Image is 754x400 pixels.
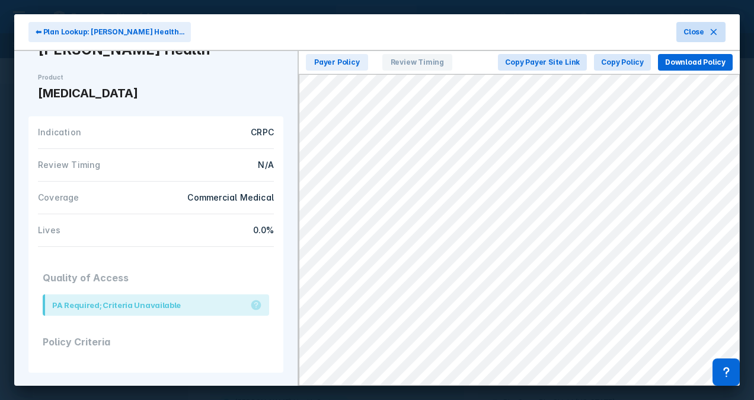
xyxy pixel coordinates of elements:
[601,57,644,68] span: Copy Policy
[38,126,156,139] div: Indication
[658,55,733,67] a: Download Policy
[43,325,269,358] div: Policy Criteria
[498,54,587,71] button: Copy Payer Site Link
[665,57,726,68] span: Download Policy
[38,224,156,237] div: Lives
[658,54,733,71] button: Download Policy
[38,158,156,172] div: Review Timing
[713,358,740,386] div: Contact Support
[676,22,726,42] button: Close
[163,158,274,172] div: N/A
[36,27,184,37] span: ⬅ Plan Lookup: [PERSON_NAME] Health...
[163,126,274,139] div: CRPC
[52,299,181,311] div: PA Required; Criteria Unavailable
[306,54,368,71] span: Payer Policy
[28,22,191,42] button: ⬅ Plan Lookup: [PERSON_NAME] Health...
[683,27,704,37] span: Close
[38,191,156,204] div: Coverage
[505,57,580,68] span: Copy Payer Site Link
[43,261,269,294] div: Quality of Access
[163,191,274,204] div: Commercial Medical
[163,224,274,237] div: 0.0%
[38,73,274,82] div: Product
[382,54,452,71] span: Review Timing
[594,54,651,71] button: Copy Policy
[38,84,274,102] div: [MEDICAL_DATA]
